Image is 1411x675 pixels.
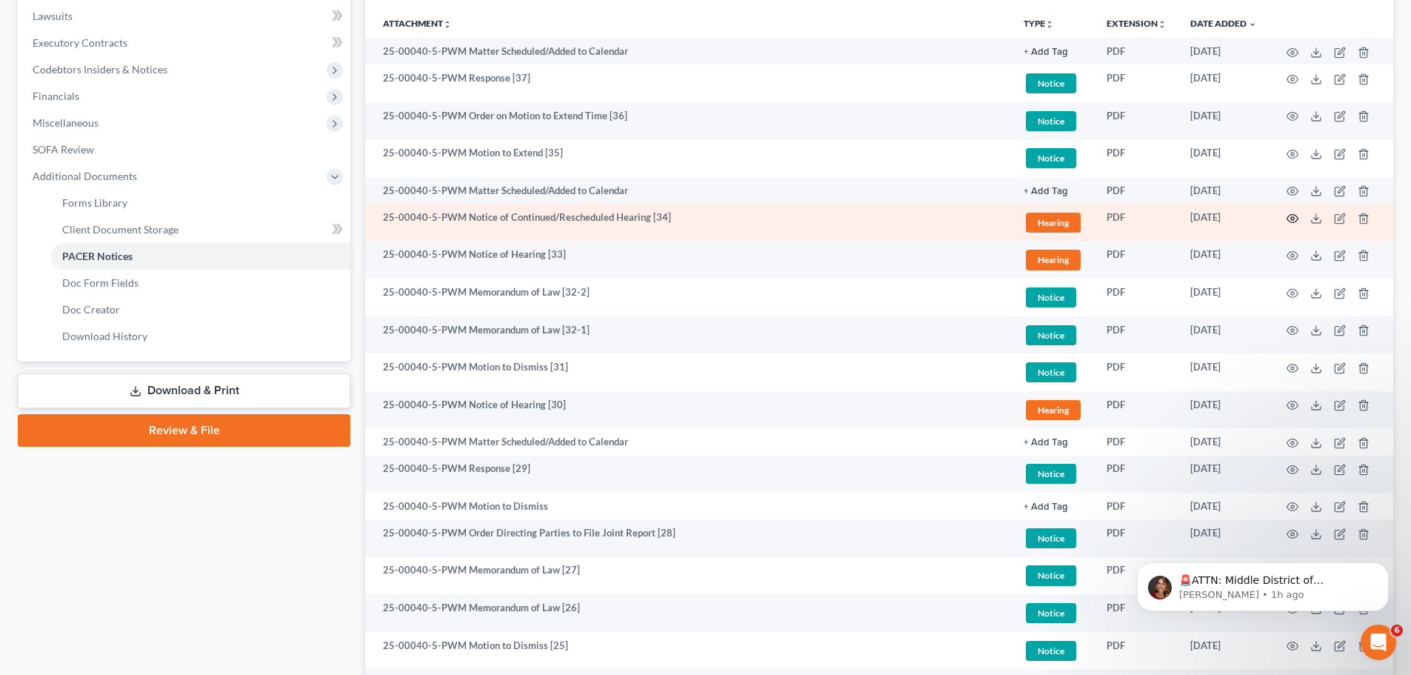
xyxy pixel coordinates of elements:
[33,36,127,49] span: Executory Contracts
[1178,140,1269,178] td: [DATE]
[1024,19,1054,29] button: TYPEunfold_more
[1178,316,1269,354] td: [DATE]
[1107,18,1167,29] a: Extensionunfold_more
[1095,632,1178,670] td: PDF
[1095,316,1178,354] td: PDF
[1095,242,1178,279] td: PDF
[1095,177,1178,204] td: PDF
[1178,353,1269,391] td: [DATE]
[1095,140,1178,178] td: PDF
[18,373,350,408] a: Download & Print
[365,279,1012,316] td: 25-00040-5-PWM Memorandum of Law [32-2]
[365,594,1012,632] td: 25-00040-5-PWM Memorandum of Law [26]
[1178,242,1269,279] td: [DATE]
[1024,187,1068,196] button: + Add Tag
[62,223,179,236] span: Client Document Storage
[1391,625,1403,636] span: 6
[62,250,133,262] span: PACER Notices
[1024,71,1083,96] a: Notice
[1045,20,1054,29] i: unfold_more
[1178,102,1269,140] td: [DATE]
[1115,531,1411,635] iframe: Intercom notifications message
[1026,641,1076,661] span: Notice
[62,276,139,289] span: Doc Form Fields
[1178,279,1269,316] td: [DATE]
[1178,391,1269,429] td: [DATE]
[1024,360,1083,385] a: Notice
[1361,625,1396,660] iframe: Intercom live chat
[1024,462,1083,486] a: Notice
[1026,325,1076,345] span: Notice
[1178,204,1269,242] td: [DATE]
[1024,285,1083,310] a: Notice
[365,316,1012,354] td: 25-00040-5-PWM Memorandum of Law [32-1]
[1024,184,1083,198] a: + Add Tag
[1024,499,1083,513] a: + Add Tag
[1026,603,1076,623] span: Notice
[1024,247,1083,272] a: Hearing
[1024,563,1083,588] a: Notice
[1024,601,1083,625] a: Notice
[1026,148,1076,168] span: Notice
[1178,456,1269,493] td: [DATE]
[50,323,350,350] a: Download History
[383,18,452,29] a: Attachmentunfold_more
[1095,519,1178,557] td: PDF
[21,3,350,30] a: Lawsuits
[33,63,167,76] span: Codebtors Insiders & Notices
[365,64,1012,102] td: 25-00040-5-PWM Response [37]
[1024,47,1068,57] button: + Add Tag
[1024,435,1083,449] a: + Add Tag
[50,216,350,243] a: Client Document Storage
[33,116,99,129] span: Miscellaneous
[1095,279,1178,316] td: PDF
[33,10,73,22] span: Lawsuits
[365,557,1012,595] td: 25-00040-5-PWM Memorandum of Law [27]
[1178,38,1269,64] td: [DATE]
[365,391,1012,429] td: 25-00040-5-PWM Notice of Hearing [30]
[1095,557,1178,595] td: PDF
[50,190,350,216] a: Forms Library
[50,296,350,323] a: Doc Creator
[365,428,1012,455] td: 25-00040-5-PWM Matter Scheduled/Added to Calendar
[1095,391,1178,429] td: PDF
[1178,428,1269,455] td: [DATE]
[1026,213,1081,233] span: Hearing
[1095,204,1178,242] td: PDF
[1026,362,1076,382] span: Notice
[1095,428,1178,455] td: PDF
[1024,502,1068,512] button: + Add Tag
[62,330,147,342] span: Download History
[62,196,127,209] span: Forms Library
[1026,528,1076,548] span: Notice
[365,493,1012,519] td: 25-00040-5-PWM Motion to Dismiss
[1095,353,1178,391] td: PDF
[1095,594,1178,632] td: PDF
[1095,102,1178,140] td: PDF
[1178,493,1269,519] td: [DATE]
[62,303,120,316] span: Doc Creator
[21,30,350,56] a: Executory Contracts
[365,204,1012,242] td: 25-00040-5-PWM Notice of Continued/Rescheduled Hearing [34]
[1178,177,1269,204] td: [DATE]
[1024,210,1083,235] a: Hearing
[33,143,94,156] span: SOFA Review
[1024,639,1083,663] a: Notice
[33,90,79,102] span: Financials
[1158,20,1167,29] i: unfold_more
[365,632,1012,670] td: 25-00040-5-PWM Motion to Dismiss [25]
[365,456,1012,493] td: 25-00040-5-PWM Response [29]
[1026,111,1076,131] span: Notice
[18,414,350,447] a: Review & File
[1024,526,1083,551] a: Notice
[21,136,350,163] a: SOFA Review
[1024,323,1083,348] a: Notice
[1026,287,1076,307] span: Notice
[365,353,1012,391] td: 25-00040-5-PWM Motion to Dismiss [31]
[1178,519,1269,557] td: [DATE]
[443,20,452,29] i: unfold_more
